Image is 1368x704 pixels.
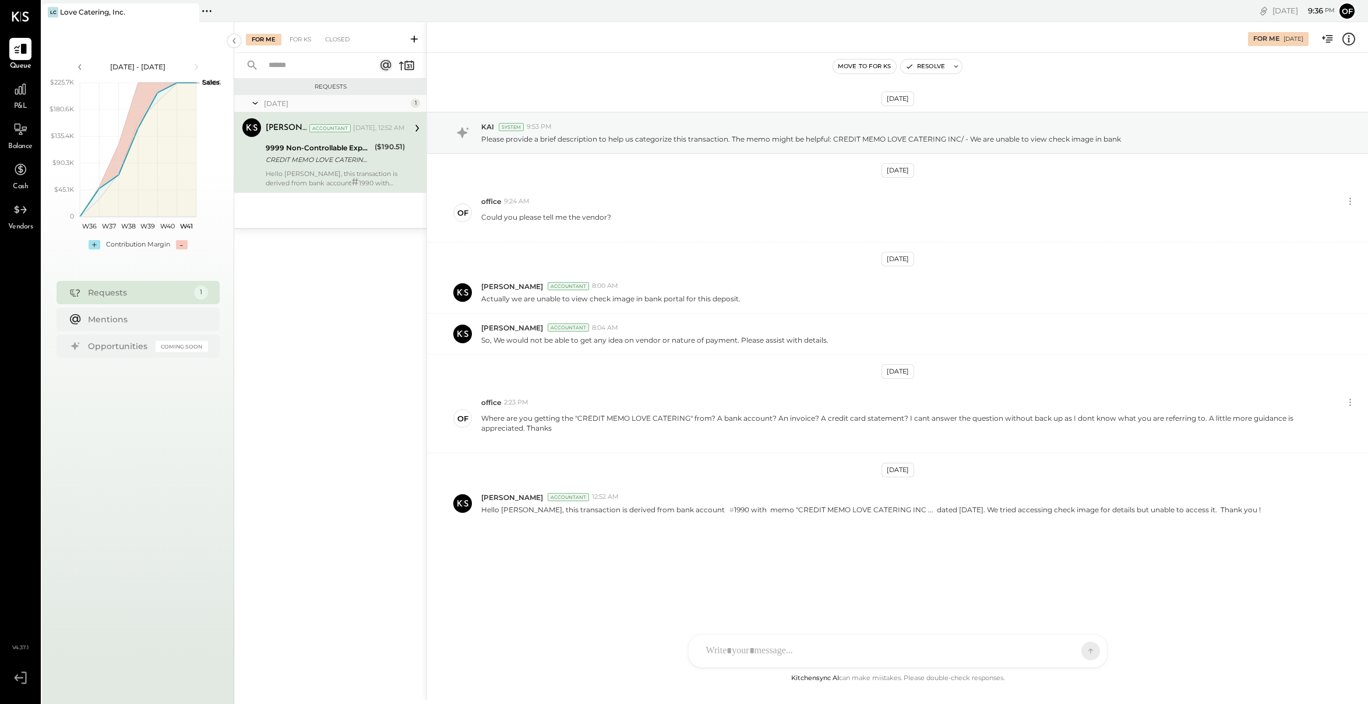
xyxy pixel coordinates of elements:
a: Queue [1,38,40,72]
p: Where are you getting the "CREDIT MEMO LOVE CATERING" from? A bank account? An invoice? A credit ... [481,413,1315,443]
div: Accountant [548,493,589,501]
text: W37 [102,222,116,230]
div: Accountant [548,282,589,290]
text: $225.7K [50,78,74,86]
div: LC [48,7,58,17]
div: [DATE] [1272,5,1335,16]
div: [DATE] [882,163,914,178]
div: [DATE] [264,98,408,108]
span: # [351,175,359,188]
div: [DATE] [882,252,914,266]
div: Contribution Margin [106,240,170,249]
span: [PERSON_NAME] [481,281,543,291]
div: [DATE] [882,91,914,106]
div: 1 [194,286,208,300]
div: of [457,413,468,424]
div: Hello [PERSON_NAME], this transaction is derived from bank account 1990 with memo "CREDIT MEMO LO... [266,170,405,187]
div: Accountant [548,323,589,332]
div: copy link [1258,5,1270,17]
text: $90.3K [52,159,74,167]
div: [DATE] [882,463,914,477]
text: $180.6K [50,105,74,113]
div: Accountant [309,124,351,132]
div: - [176,240,188,249]
span: 12:52 AM [592,492,619,502]
text: COGS [202,79,221,87]
p: Actually we are unable to view check image in bank portal for this deposit. [481,294,741,304]
a: P&L [1,78,40,112]
div: 1 [411,98,420,108]
text: $135.4K [51,132,74,140]
a: Vendors [1,199,40,233]
p: So, We would not be able to get any idea on vendor or nature of payment. Please assist with details. [481,335,828,345]
button: Resolve [901,59,950,73]
span: office [481,196,501,206]
span: office [481,397,501,407]
span: Queue [10,61,31,72]
text: W39 [140,222,155,230]
div: [PERSON_NAME] [266,122,307,134]
div: [DATE] [1284,35,1303,43]
div: System [499,123,524,131]
a: Balance [1,118,40,152]
span: P&L [14,101,27,112]
div: Closed [319,34,355,45]
text: W41 [180,222,193,230]
div: 9999 Non-Controllable Expenses:Other Income and Expenses:To Be Classified P&L [266,142,371,154]
div: ($190.51) [375,141,405,153]
div: [DATE], 12:52 AM [353,124,405,133]
text: $45.1K [54,185,74,193]
span: 2:23 PM [504,398,528,407]
p: Please provide a brief description to help us categorize this transaction. The memo might be help... [481,134,1121,144]
div: [DATE] - [DATE] [89,62,188,72]
div: Coming Soon [156,341,208,352]
p: Hello [PERSON_NAME], this transaction is derived from bank account 1990 with memo "CREDIT MEMO LO... [481,505,1261,515]
span: 9:53 PM [527,122,552,132]
div: [DATE] [882,364,914,379]
div: For KS [284,34,317,45]
text: Sales [202,78,220,86]
span: [PERSON_NAME] [481,492,543,502]
button: of [1338,2,1356,20]
div: Opportunities [88,340,150,352]
a: Cash [1,159,40,192]
div: Mentions [88,314,202,325]
div: CREDIT MEMO LOVE CATERING INC/ - We are unable to view check image in bank [266,154,371,166]
span: 9:24 AM [504,197,530,206]
span: Balance [8,142,33,152]
span: [PERSON_NAME] [481,323,543,333]
text: W40 [160,222,174,230]
span: KAI [481,122,494,132]
text: W36 [82,222,97,230]
span: Vendors [8,222,33,233]
span: 8:00 AM [592,281,618,291]
div: For Me [246,34,281,45]
p: Could you please tell me the vendor? [481,212,611,232]
div: Love Catering, Inc. [60,7,125,17]
div: + [89,240,100,249]
button: Move to for ks [833,59,896,73]
span: Cash [13,182,28,192]
div: of [457,207,468,219]
div: Requests [88,287,188,298]
span: # [729,506,734,514]
span: 8:04 AM [592,323,618,333]
div: Requests [240,83,421,91]
div: For Me [1253,34,1279,44]
text: W38 [121,222,135,230]
text: 0 [70,212,74,220]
